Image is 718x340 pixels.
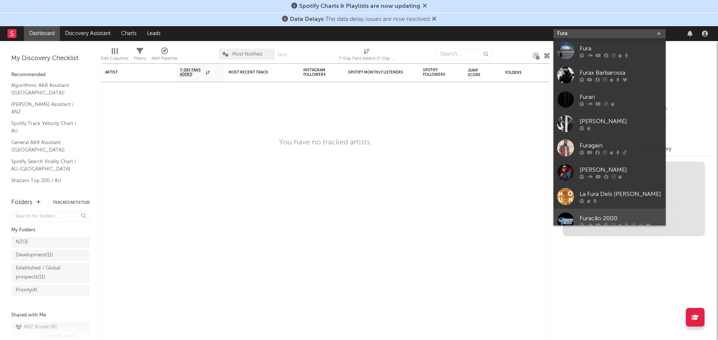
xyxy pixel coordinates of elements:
[142,26,166,41] a: Leads
[432,16,436,22] span: Dismiss
[11,311,90,320] div: Shared with Me
[16,286,37,295] div: Priority ( 4 )
[580,117,662,126] div: [PERSON_NAME]
[277,53,287,57] button: Save
[228,70,285,75] div: Most Recent Track
[134,54,146,63] div: Filters
[11,237,90,248] a: NZ(3)
[580,93,662,102] div: Furari
[11,100,82,116] a: [PERSON_NAME] Assistant / ANZ
[580,214,662,223] div: Furacão 2000
[290,16,323,22] span: Data Delays
[339,45,395,66] div: 7-Day Fans Added (7-Day Fans Added)
[661,114,711,124] div: --
[151,54,178,63] div: A&R Pipeline
[290,16,430,22] span: : The data delay issues are now resolved
[11,285,90,296] a: Priority(4)
[11,81,82,97] a: Algorithmic A&R Assistant ([GEOGRAPHIC_DATA])
[180,68,204,77] span: 7-Day Fans Added
[553,87,666,112] a: Furari
[339,54,395,63] div: 7-Day Fans Added (7-Day Fans Added)
[16,323,58,332] div: ANZ Roster ( 36 )
[553,112,666,136] a: [PERSON_NAME]
[553,39,666,63] a: Fura
[101,54,128,63] div: Edit Columns
[11,211,90,222] input: Search for folders...
[279,138,372,147] div: You have no tracked artists.
[11,177,82,185] a: Shazam Top 200 / AU
[303,68,329,77] div: Instagram Followers
[116,26,142,41] a: Charts
[580,44,662,53] div: Fura
[53,201,90,205] button: Tracked Artists(0)
[134,45,146,66] div: Filters
[11,226,90,235] div: My Folders
[11,119,82,135] a: Spotify Track Velocity Chart / AU
[580,190,662,199] div: La Fura Dels [PERSON_NAME]
[553,136,666,160] a: Furagain
[299,3,420,9] span: Spotify Charts & Playlists are now updating
[661,105,711,114] div: --
[16,251,53,260] div: Development ( 11 )
[11,250,90,261] a: Development(11)
[11,198,33,207] div: Folders
[105,70,161,75] div: Artist
[151,45,178,66] div: A&R Pipeline
[11,138,82,154] a: General A&R Assistant ([GEOGRAPHIC_DATA])
[423,68,449,77] div: Spotify Followers
[553,29,666,38] input: Search for artists
[16,238,28,247] div: NZ ( 3 )
[553,63,666,87] a: Furax Barbarossa
[553,160,666,184] a: [PERSON_NAME]
[16,264,68,282] div: Established / Global prospects ( 11 )
[101,45,128,66] div: Edit Columns
[60,26,116,41] a: Discovery Assistant
[24,26,60,41] a: Dashboard
[423,3,427,9] span: Dismiss
[505,71,561,75] div: Folders
[232,52,262,57] span: Most Notified
[11,263,90,283] a: Established / Global prospects(11)
[580,68,662,77] div: Furax Barbarossa
[11,157,82,173] a: Spotify Search Virality Chart / AU-[GEOGRAPHIC_DATA]
[553,209,666,233] a: Furacão 2000
[553,184,666,209] a: La Fura Dels [PERSON_NAME]
[11,54,90,63] div: My Discovery Checklist
[11,71,90,79] div: Recommended
[348,70,404,75] div: Spotify Monthly Listeners
[468,68,487,77] div: Jump Score
[436,49,492,60] input: Search...
[580,141,662,150] div: Furagain
[580,165,662,174] div: [PERSON_NAME]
